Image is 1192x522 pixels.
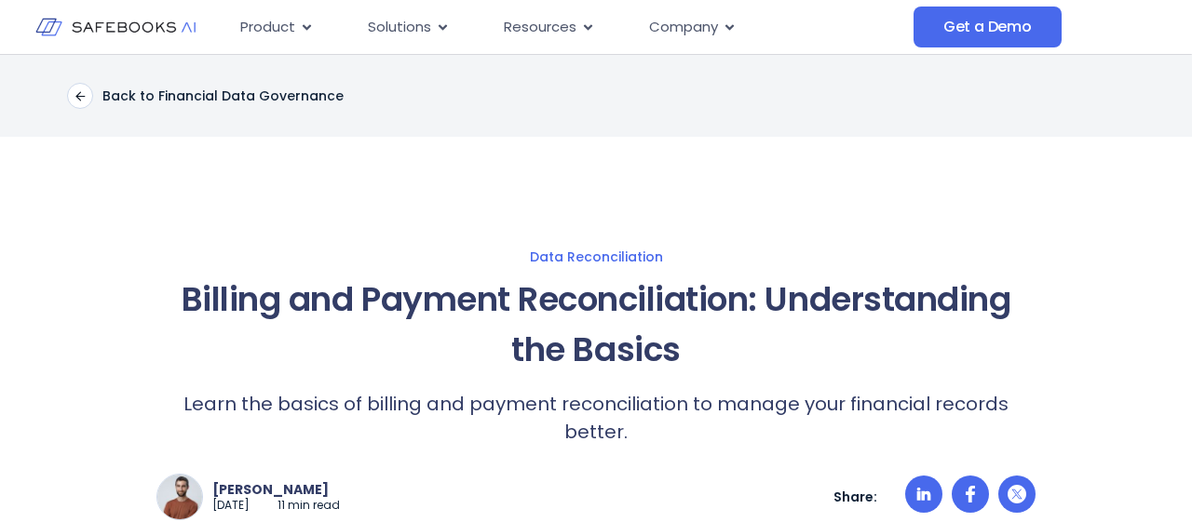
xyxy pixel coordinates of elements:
[212,481,340,498] p: [PERSON_NAME]
[156,390,1036,446] p: Learn the basics of billing and payment reconciliation to manage your financial records better.
[278,498,340,514] p: 11 min read
[157,475,202,519] img: a man with a beard and a brown sweater
[212,498,250,514] p: [DATE]
[833,489,877,505] p: Share:
[649,17,718,38] span: Company
[67,83,344,109] a: Back to Financial Data Governance
[102,87,344,104] p: Back to Financial Data Governance
[240,17,295,38] span: Product
[19,248,1173,265] a: Data Reconciliation
[943,18,1032,36] span: Get a Demo
[156,274,1036,375] h1: Billing and Payment Reconciliation: Understanding the Basics
[225,9,914,46] nav: Menu
[368,17,431,38] span: Solutions
[504,17,576,38] span: Resources
[914,7,1062,47] a: Get a Demo
[225,9,914,46] div: Menu Toggle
